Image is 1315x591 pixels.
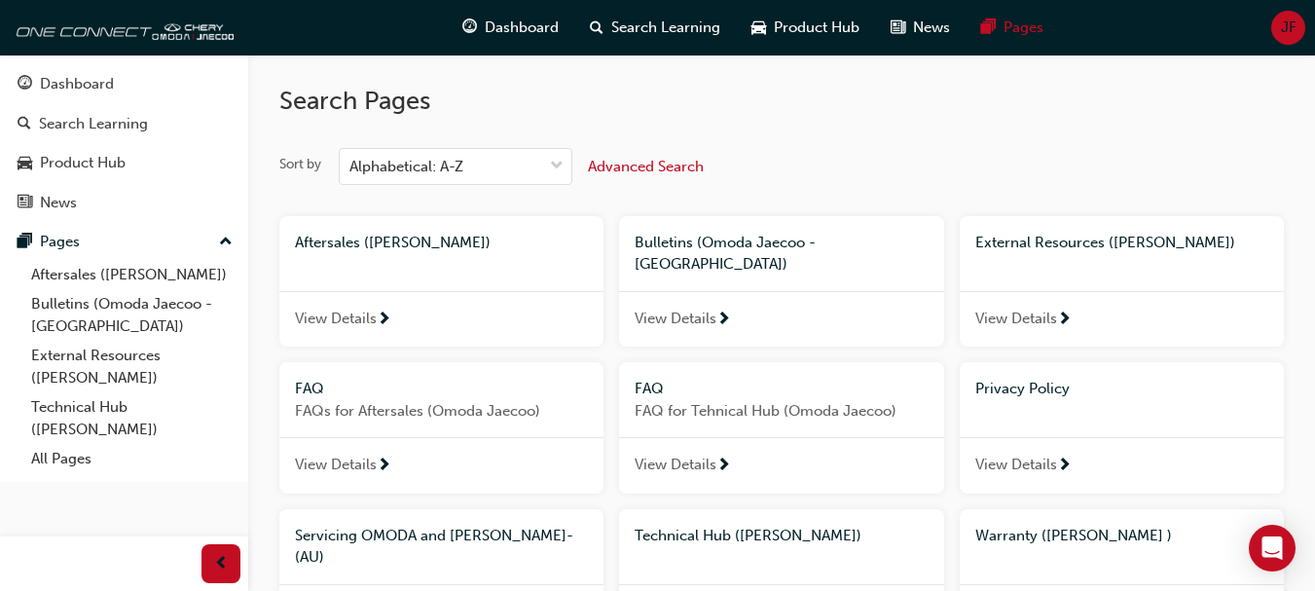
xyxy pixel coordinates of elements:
span: External Resources ([PERSON_NAME]) [975,234,1235,251]
span: Technical Hub ([PERSON_NAME]) [635,527,861,544]
a: FAQFAQs for Aftersales (Omoda Jaecoo)View Details [279,362,603,494]
span: FAQ for Tehnical Hub (Omoda Jaecoo) [635,400,928,423]
span: up-icon [219,230,233,255]
div: Sort by [279,155,321,174]
button: Pages [8,224,240,260]
div: Product Hub [40,152,126,174]
a: Aftersales ([PERSON_NAME]) [23,260,240,290]
span: next-icon [716,458,731,475]
div: Search Learning [39,113,148,135]
a: Technical Hub ([PERSON_NAME]) [23,392,240,444]
span: View Details [975,454,1057,476]
button: Advanced Search [588,148,704,185]
div: News [40,192,77,214]
span: Pages [1004,17,1043,39]
a: External Resources ([PERSON_NAME]) [23,341,240,392]
a: FAQFAQ for Tehnical Hub (Omoda Jaecoo)View Details [619,362,943,494]
span: FAQ [635,380,664,397]
span: car-icon [18,155,32,172]
div: Pages [40,231,80,253]
a: Product Hub [8,145,240,181]
span: Warranty ([PERSON_NAME] ) [975,527,1172,544]
span: View Details [635,454,716,476]
span: next-icon [716,312,731,329]
span: news-icon [18,195,32,212]
span: View Details [295,454,377,476]
a: Privacy PolicyView Details [960,362,1284,494]
a: Dashboard [8,66,240,102]
span: View Details [975,308,1057,330]
span: Dashboard [485,17,559,39]
span: next-icon [377,312,391,329]
img: oneconnect [10,8,234,47]
span: Advanced Search [588,158,704,175]
a: News [8,185,240,221]
a: Bulletins (Omoda Jaecoo - [GEOGRAPHIC_DATA])View Details [619,216,943,348]
span: pages-icon [18,234,32,251]
a: All Pages [23,444,240,474]
span: next-icon [377,458,391,475]
span: FAQs for Aftersales (Omoda Jaecoo) [295,400,588,423]
span: search-icon [590,16,603,40]
a: search-iconSearch Learning [574,8,736,48]
a: External Resources ([PERSON_NAME])View Details [960,216,1284,348]
button: DashboardSearch LearningProduct HubNews [8,62,240,224]
span: Privacy Policy [975,380,1070,397]
span: View Details [635,308,716,330]
span: View Details [295,308,377,330]
div: Open Intercom Messenger [1249,525,1296,572]
span: JF [1281,17,1297,39]
a: Aftersales ([PERSON_NAME])View Details [279,216,603,348]
a: pages-iconPages [966,8,1059,48]
a: guage-iconDashboard [447,8,574,48]
span: next-icon [1057,312,1072,329]
a: car-iconProduct Hub [736,8,875,48]
a: Search Learning [8,106,240,142]
span: News [913,17,950,39]
span: Bulletins (Omoda Jaecoo - [GEOGRAPHIC_DATA]) [635,234,816,274]
span: FAQ [295,380,324,397]
span: Product Hub [774,17,859,39]
button: JF [1271,11,1305,45]
h2: Search Pages [279,86,1284,117]
span: guage-icon [18,76,32,93]
div: Dashboard [40,73,114,95]
span: Servicing OMODA and [PERSON_NAME]- (AU) [295,527,573,567]
span: next-icon [1057,458,1072,475]
span: car-icon [751,16,766,40]
a: news-iconNews [875,8,966,48]
span: down-icon [550,154,564,179]
div: Alphabetical: A-Z [349,156,463,178]
span: prev-icon [214,552,229,576]
a: Bulletins (Omoda Jaecoo - [GEOGRAPHIC_DATA]) [23,289,240,341]
span: guage-icon [462,16,477,40]
span: search-icon [18,116,31,133]
span: Search Learning [611,17,720,39]
span: news-icon [891,16,905,40]
span: pages-icon [981,16,996,40]
span: Aftersales ([PERSON_NAME]) [295,234,491,251]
